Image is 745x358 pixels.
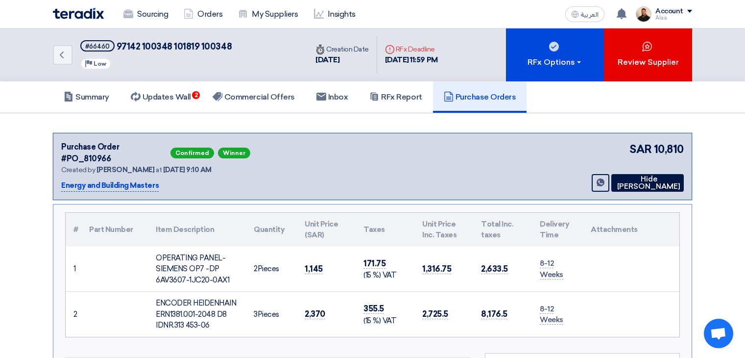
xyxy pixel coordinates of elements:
[131,92,191,102] h5: Updates Wall
[654,141,684,157] span: 10,810
[61,166,95,174] span: Created by
[85,43,110,50] div: #66460
[422,309,448,319] span: 2,725.5
[655,15,692,21] div: Alaa
[315,44,369,54] div: Creation Date
[246,213,297,247] th: Quantity
[506,28,604,81] button: RFx Options
[473,213,532,247] th: Total Inc. taxes
[306,81,359,113] a: Inbox
[81,213,148,247] th: Part Number
[704,319,733,348] div: Open chat
[356,213,414,247] th: Taxes
[363,270,407,281] div: (15 %) VAT
[120,81,202,113] a: Updates Wall2
[230,3,306,25] a: My Suppliers
[117,41,232,52] span: 97142 100348 101819 100348
[305,264,323,274] span: 1,145
[385,44,438,54] div: RFx Deadline
[254,310,258,319] span: 3
[254,264,258,273] span: 2
[481,264,508,274] span: 2,633.5
[629,141,652,157] span: SAR
[202,81,306,113] a: Commercial Offers
[213,92,295,102] h5: Commercial Offers
[94,60,106,67] span: Low
[305,309,325,319] span: 2,370
[444,92,516,102] h5: Purchase Orders
[116,3,176,25] a: Sourcing
[363,315,407,327] div: (15 %) VAT
[80,40,232,52] h5: 97142 100348 101819 100348
[61,141,168,165] div: Purchase Order #PO_810966
[359,81,433,113] a: RFx Report
[246,247,297,292] td: Pieces
[246,292,297,337] td: Pieces
[581,11,599,18] span: العربية
[369,92,422,102] h5: RFx Report
[66,292,81,337] td: 2
[306,3,363,25] a: Insights
[176,3,230,25] a: Orders
[565,6,604,22] button: العربية
[655,7,683,16] div: Account
[64,92,109,102] h5: Summary
[583,213,679,247] th: Attachments
[422,264,451,274] span: 1,316.75
[170,148,214,158] span: Confirmed
[532,213,583,247] th: Delivery Time
[192,91,200,99] span: 2
[385,54,438,66] div: [DATE] 11:59 PM
[156,298,238,331] div: ENCODER HEIDENHAIN ERN1381.001-2048 D8 IDNR.313 453-06
[96,166,155,174] span: [PERSON_NAME]
[66,213,81,247] th: #
[540,305,563,325] span: 8-12 Weeks
[163,166,212,174] span: [DATE] 9:10 AM
[156,166,162,174] span: at
[611,174,684,192] button: Hide [PERSON_NAME]
[636,6,651,22] img: MAA_1717931611039.JPG
[316,92,348,102] h5: Inbox
[604,28,692,81] button: Review Supplier
[297,213,356,247] th: Unit Price (SAR)
[528,56,583,68] div: RFx Options
[363,258,385,269] span: 171.75
[433,81,527,113] a: Purchase Orders
[414,213,473,247] th: Unit Price Inc. Taxes
[156,253,238,286] div: OPERATING PANEL-SIEMENS OP7 -DP 6AV3607-1JC20-0AX1
[66,247,81,292] td: 1
[218,148,250,158] span: Winner
[363,304,384,314] span: 355.5
[540,259,563,280] span: 8-12 Weeks
[61,180,159,192] p: Energy and Building Masters
[53,81,120,113] a: Summary
[315,54,369,66] div: [DATE]
[53,8,104,19] img: Teradix logo
[148,213,246,247] th: Item Description
[481,309,507,319] span: 8,176.5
